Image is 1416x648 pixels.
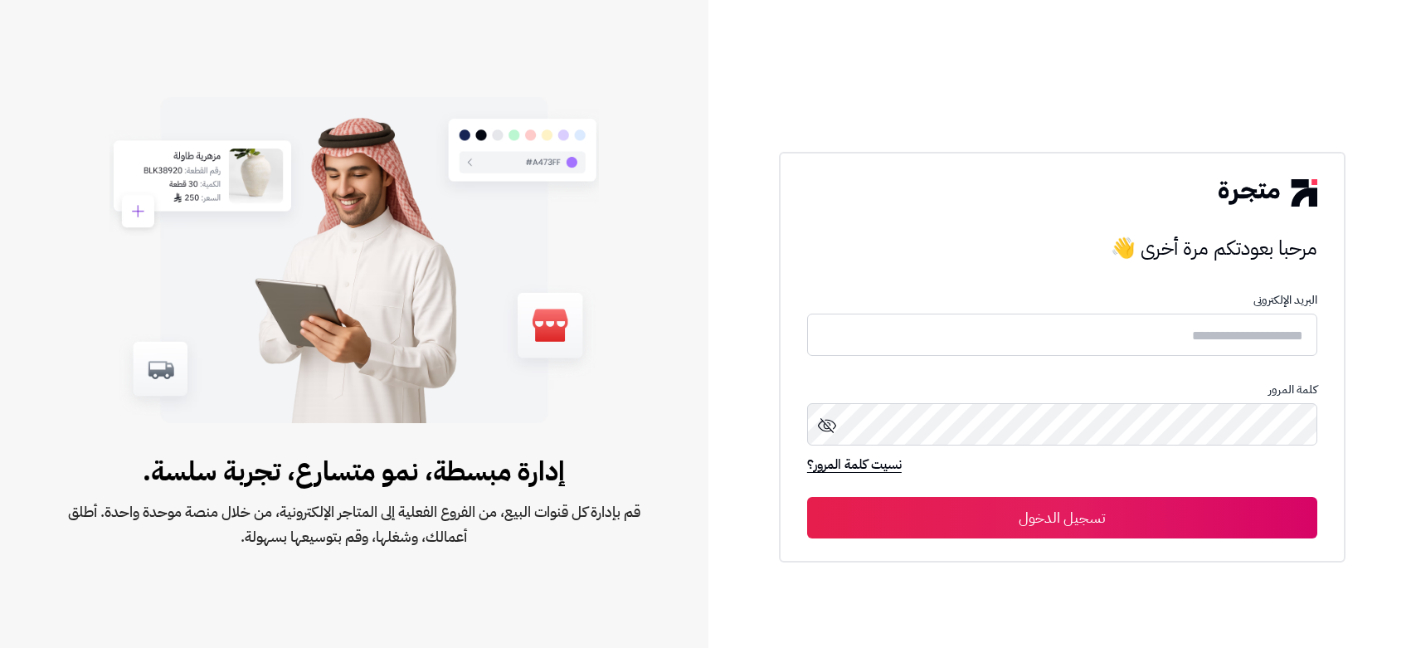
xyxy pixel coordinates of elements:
p: كلمة المرور [807,383,1317,397]
button: تسجيل الدخول [807,497,1317,538]
a: نسيت كلمة المرور؟ [807,455,902,478]
span: قم بإدارة كل قنوات البيع، من الفروع الفعلية إلى المتاجر الإلكترونية، من خلال منصة موحدة واحدة. أط... [53,499,655,549]
span: إدارة مبسطة، نمو متسارع، تجربة سلسة. [53,451,655,491]
img: logo-2.png [1219,179,1316,206]
p: البريد الإلكترونى [807,294,1317,307]
h3: مرحبا بعودتكم مرة أخرى 👋 [807,231,1317,265]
